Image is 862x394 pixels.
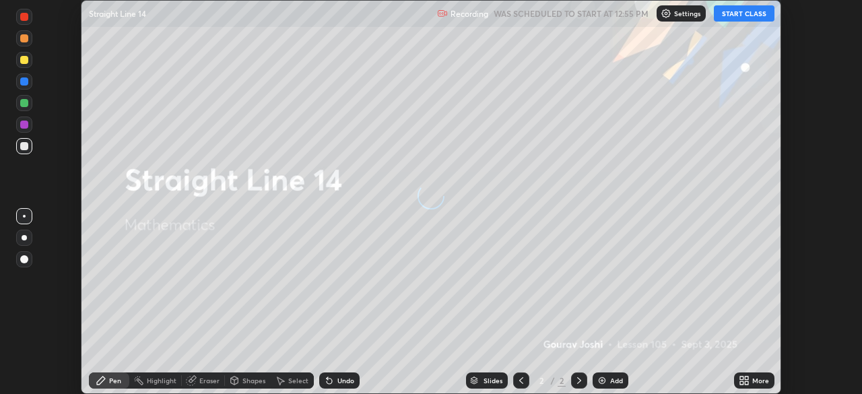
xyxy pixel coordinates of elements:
button: START CLASS [714,5,774,22]
div: / [551,376,555,385]
div: 2 [558,374,566,387]
p: Straight Line 14 [89,8,146,19]
div: Eraser [199,377,220,384]
div: Select [288,377,308,384]
h5: WAS SCHEDULED TO START AT 12:55 PM [494,7,649,20]
p: Settings [674,10,700,17]
div: Undo [337,377,354,384]
div: Slides [484,377,502,384]
img: add-slide-button [597,375,607,386]
div: Shapes [242,377,265,384]
div: Add [610,377,623,384]
img: recording.375f2c34.svg [437,8,448,19]
div: Pen [109,377,121,384]
div: More [752,377,769,384]
div: Highlight [147,377,176,384]
p: Recording [451,9,488,19]
div: 2 [535,376,548,385]
img: class-settings-icons [661,8,671,19]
